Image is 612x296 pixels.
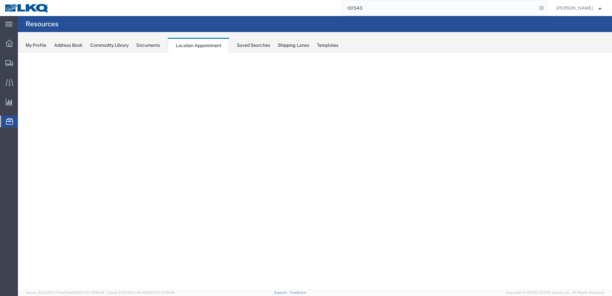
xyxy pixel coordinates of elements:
span: [DATE] 10:16:38 [149,291,174,294]
span: Client: 2025.20.0-8b113f4 [107,291,174,294]
div: My Profile [26,42,46,49]
h4: Resources [26,16,59,32]
span: Ryan Gledhill [556,4,593,12]
input: Search for shipment number, reference number [342,0,537,16]
iframe: FS Legacy Container [18,52,612,289]
div: Saved Searches [237,42,270,49]
a: Support [274,291,290,294]
a: Feedback [290,291,306,294]
div: Location Appointment [168,38,229,53]
img: logo [4,3,49,13]
span: Copyright © [DATE]-[DATE] Agistix Inc., All Rights Reserved [506,290,604,295]
div: Documents [136,42,160,49]
div: Shipping Lanes [278,42,309,49]
button: [PERSON_NAME] [556,4,603,12]
div: Address Book [54,42,83,49]
span: [DATE] 09:51:04 [78,291,104,294]
div: Commodity Library [90,42,129,49]
div: Templates [317,42,338,49]
span: Server: 2025.20.0-710e05ee653 [26,291,104,294]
